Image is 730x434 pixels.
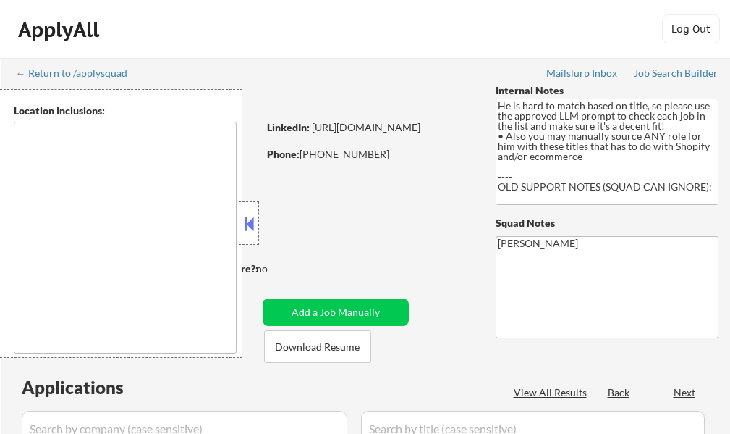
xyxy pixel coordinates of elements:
[16,68,141,78] div: ← Return to /applysquad
[16,67,141,82] a: ← Return to /applysquad
[546,67,619,82] a: Mailslurp Inbox
[312,121,420,133] a: [URL][DOMAIN_NAME]
[496,216,718,230] div: Squad Notes
[18,17,103,42] div: ApplyAll
[14,104,237,118] div: Location Inclusions:
[634,68,718,78] div: Job Search Builder
[496,83,718,98] div: Internal Notes
[608,385,631,400] div: Back
[22,379,165,396] div: Applications
[662,14,720,43] button: Log Out
[267,147,472,162] div: [PHONE_NUMBER]
[256,262,297,276] div: no
[267,121,310,133] strong: LinkedIn:
[264,330,371,363] button: Download Resume
[267,148,300,160] strong: Phone:
[674,385,697,400] div: Next
[546,68,619,78] div: Mailslurp Inbox
[263,299,409,326] button: Add a Job Manually
[514,385,591,400] div: View All Results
